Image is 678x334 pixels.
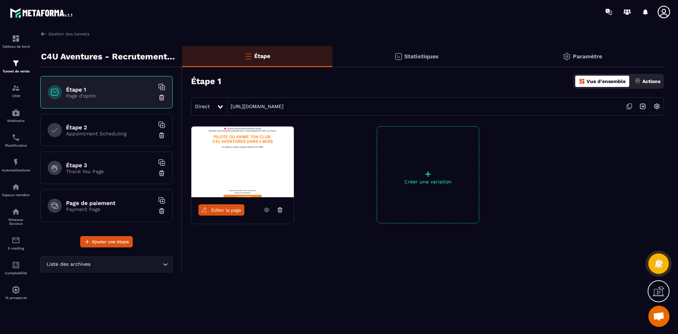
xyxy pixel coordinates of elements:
[158,94,165,101] img: trash
[579,78,585,84] img: dashboard-orange.40269519.svg
[2,143,30,147] p: Planificateur
[394,52,403,61] img: stats.20deebd0.svg
[80,236,133,247] button: Ajouter une étape
[12,286,20,294] img: automations
[2,153,30,177] a: automationsautomationsAutomatisations
[2,103,30,128] a: automationsautomationsWebinaire
[12,133,20,142] img: scheduler
[12,236,20,245] img: email
[2,128,30,153] a: schedulerschedulerPlanificateur
[12,34,20,43] img: formation
[66,162,154,169] h6: Étape 3
[40,31,47,37] img: arrow
[198,204,244,216] a: Éditer la page
[211,207,242,213] span: Éditer la page
[2,246,30,250] p: E-mailing
[2,202,30,231] a: social-networksocial-networkRéseaux Sociaux
[2,231,30,256] a: emailemailE-mailing
[41,49,177,64] p: C4U Aventures - Recrutement Gestionnaires
[573,53,602,60] p: Paramètre
[66,124,154,131] h6: Étape 2
[635,78,641,84] img: actions.d6e523a2.png
[2,45,30,48] p: Tableau de bord
[636,100,649,113] img: arrow-next.bcc2205e.svg
[158,207,165,215] img: trash
[377,169,479,179] p: +
[12,158,20,166] img: automations
[12,59,20,68] img: formation
[227,104,284,109] a: [URL][DOMAIN_NAME]
[254,53,270,59] p: Étape
[191,127,294,197] img: image
[2,78,30,103] a: formationformationCRM
[66,131,154,136] p: Appointment Scheduling
[642,78,660,84] p: Actions
[45,260,92,268] span: Liste des archives
[2,29,30,54] a: formationformationTableau de bord
[66,200,154,206] h6: Page de paiement
[12,183,20,191] img: automations
[377,179,479,184] p: Créer une variation
[648,306,670,327] a: Ouvrir le chat
[2,271,30,275] p: Comptabilité
[2,119,30,123] p: Webinaire
[2,69,30,73] p: Tunnel de vente
[12,109,20,117] img: automations
[195,104,210,109] span: Direct
[66,93,154,99] p: Page d'optin
[2,54,30,78] a: formationformationTunnel de vente
[191,76,221,86] h3: Étape 1
[66,86,154,93] h6: Étape 1
[244,52,252,60] img: bars-o.4a397970.svg
[587,78,626,84] p: Vue d'ensemble
[2,193,30,197] p: Espace membre
[40,31,89,37] a: Gestion des tunnels
[12,84,20,92] img: formation
[66,169,154,174] p: Thank You Page
[2,177,30,202] a: automationsautomationsEspace membre
[404,53,439,60] p: Statistiques
[2,218,30,225] p: Réseaux Sociaux
[66,206,154,212] p: Payment Page
[92,260,161,268] input: Search for option
[2,296,30,300] p: IA prospects
[650,100,664,113] img: setting-w.858f3a88.svg
[158,170,165,177] img: trash
[92,238,129,245] span: Ajouter une étape
[12,207,20,216] img: social-network
[40,256,173,273] div: Search for option
[10,6,73,19] img: logo
[12,261,20,269] img: accountant
[158,132,165,139] img: trash
[2,256,30,280] a: accountantaccountantComptabilité
[2,168,30,172] p: Automatisations
[563,52,571,61] img: setting-gr.5f69749f.svg
[2,94,30,98] p: CRM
